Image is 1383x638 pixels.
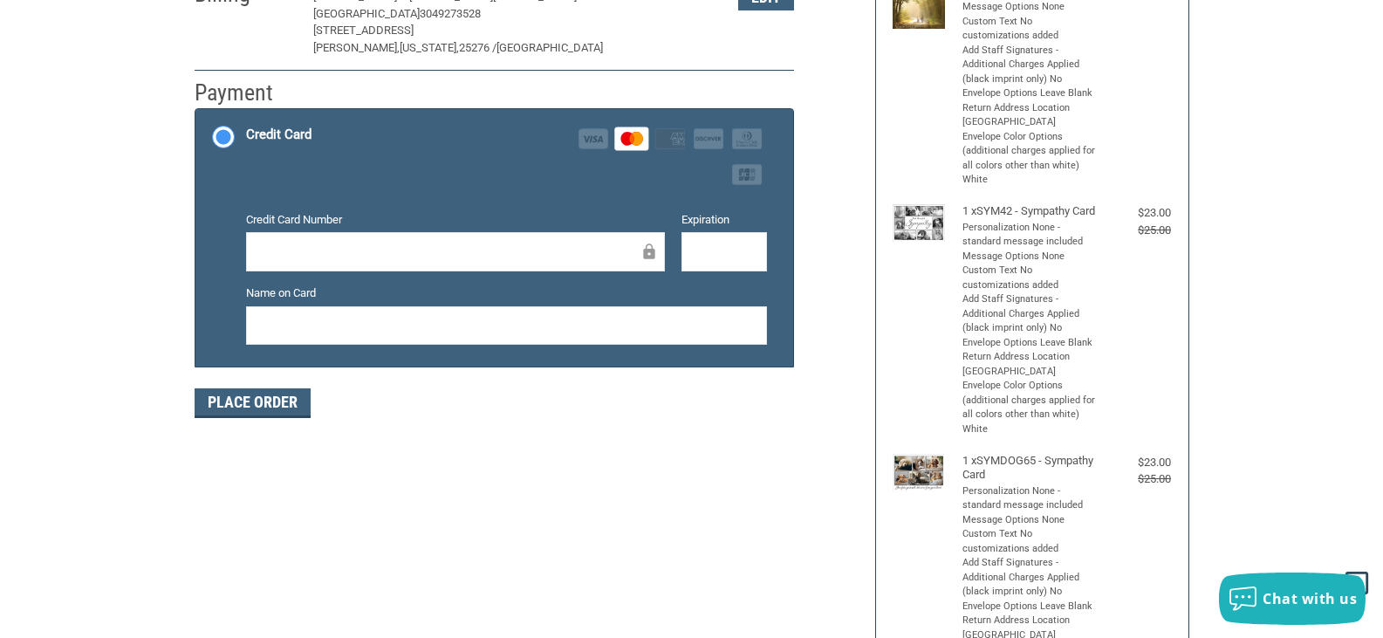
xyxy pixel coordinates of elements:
[962,264,1098,292] li: Custom Text No customizations added
[962,86,1098,101] li: Envelope Options Leave Blank
[246,285,767,302] label: Name on Card
[1219,573,1366,625] button: Chat with us
[1101,204,1171,222] div: $23.00
[962,250,1098,264] li: Message Options None
[962,454,1098,483] h4: 1 x SYMDOG65 - Sympathy Card
[195,388,311,418] button: Place Order
[962,336,1098,351] li: Envelope Options Leave Blank
[962,204,1098,218] h4: 1 x SYM42 - Sympathy Card
[962,527,1098,556] li: Custom Text No customizations added
[962,350,1098,379] li: Return Address Location [GEOGRAPHIC_DATA]
[962,221,1098,250] li: Personalization None - standard message included
[962,292,1098,336] li: Add Staff Signatures - Additional Charges Applied (black imprint only) No
[962,130,1098,188] li: Envelope Color Options (additional charges applied for all colors other than white) White
[1263,589,1357,608] span: Chat with us
[962,379,1098,436] li: Envelope Color Options (additional charges applied for all colors other than white) White
[246,120,312,149] div: Credit Card
[313,7,420,20] span: [GEOGRAPHIC_DATA]
[962,484,1098,513] li: Personalization None - standard message included
[962,600,1098,614] li: Envelope Options Leave Blank
[962,101,1098,130] li: Return Address Location [GEOGRAPHIC_DATA]
[246,211,665,229] label: Credit Card Number
[195,79,297,107] h2: Payment
[420,7,481,20] span: 3049273528
[962,513,1098,528] li: Message Options None
[313,41,400,54] span: [PERSON_NAME],
[400,41,459,54] span: [US_STATE],
[962,556,1098,600] li: Add Staff Signatures - Additional Charges Applied (black imprint only) No
[962,15,1098,44] li: Custom Text No customizations added
[1101,454,1171,471] div: $23.00
[962,44,1098,87] li: Add Staff Signatures - Additional Charges Applied (black imprint only) No
[313,24,414,37] span: [STREET_ADDRESS]
[459,41,496,54] span: 25276 /
[496,41,603,54] span: [GEOGRAPHIC_DATA]
[1101,470,1171,488] div: $25.00
[1101,222,1171,239] div: $25.00
[681,211,767,229] label: Expiration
